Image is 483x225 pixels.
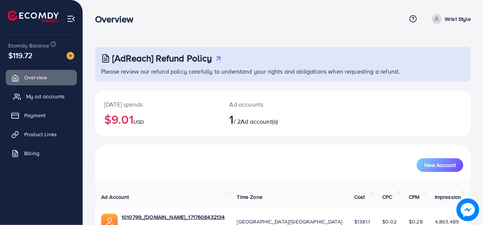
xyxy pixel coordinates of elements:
[417,158,463,172] button: New Account
[122,213,225,221] a: 1010799_[DOMAIN_NAME]_1717608432134
[424,162,456,168] span: New Account
[354,193,365,201] span: Cost
[101,67,466,76] p: Please review our refund policy carefully to understand your rights and obligations when requesti...
[112,53,212,64] h3: [AdReach] Refund Policy
[6,127,77,142] a: Product Links
[24,112,45,119] span: Payment
[241,117,278,126] span: Ad account(s)
[237,193,263,201] span: Time Zone
[67,52,74,60] img: image
[6,146,77,161] a: Billing
[101,193,129,201] span: Ad Account
[382,193,392,201] span: CPC
[445,14,471,24] p: Wrist Style
[24,74,47,81] span: Overview
[104,112,211,126] h2: $9.01
[24,131,57,138] span: Product Links
[429,14,471,24] a: Wrist Style
[95,14,139,25] h3: Overview
[8,50,33,61] span: $119.72
[24,149,39,157] span: Billing
[6,89,77,104] a: My ad accounts
[409,193,419,201] span: CPM
[67,14,75,23] img: menu
[8,42,49,49] span: Ecomdy Balance
[133,118,144,126] span: USD
[6,70,77,85] a: Overview
[456,198,479,221] img: image
[230,110,234,128] span: 1
[435,193,461,201] span: Impression
[230,100,305,109] p: Ad accounts
[8,11,59,22] img: logo
[26,93,65,100] span: My ad accounts
[230,112,305,126] h2: / 2
[104,100,211,109] p: [DATE] spends
[6,108,77,123] a: Payment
